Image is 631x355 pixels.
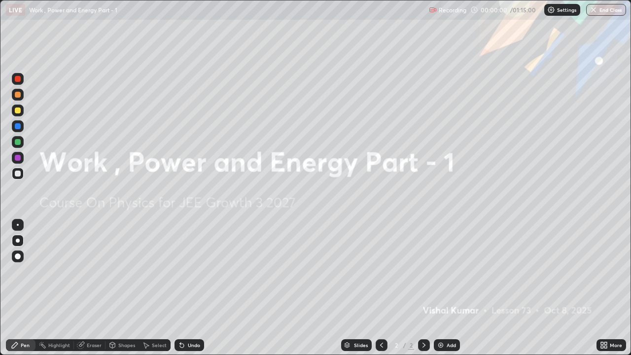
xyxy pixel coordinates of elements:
div: More [610,343,622,348]
img: add-slide-button [437,341,445,349]
div: Eraser [87,343,102,348]
div: Add [447,343,456,348]
div: Slides [354,343,368,348]
div: / [403,342,406,348]
p: LIVE [9,6,22,14]
div: Pen [21,343,30,348]
div: Select [152,343,167,348]
button: End Class [586,4,626,16]
p: Work , Power and Energy Part - 1 [29,6,117,14]
div: 2 [391,342,401,348]
img: end-class-cross [590,6,597,14]
div: Shapes [118,343,135,348]
div: 2 [408,341,414,350]
img: recording.375f2c34.svg [429,6,437,14]
p: Settings [557,7,576,12]
div: Highlight [48,343,70,348]
img: class-settings-icons [547,6,555,14]
p: Recording [439,6,466,14]
div: Undo [188,343,200,348]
